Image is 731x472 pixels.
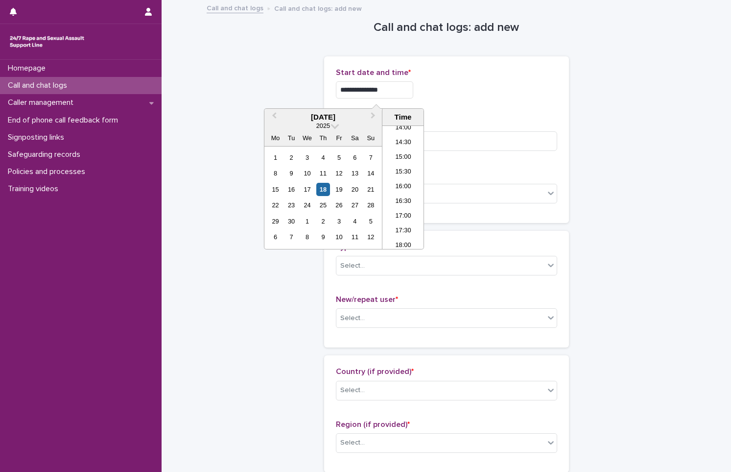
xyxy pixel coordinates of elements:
[264,113,382,122] div: [DATE]
[4,116,126,125] p: End of phone call feedback form
[8,32,86,51] img: rhQMoQhaT3yELyF149Cw
[4,184,66,194] p: Training videos
[348,167,361,180] div: Choose Saturday, 13 September 2025
[301,167,314,180] div: Choose Wednesday, 10 September 2025
[284,167,298,180] div: Choose Tuesday, 9 September 2025
[284,183,298,196] div: Choose Tuesday, 16 September 2025
[301,183,314,196] div: Choose Wednesday, 17 September 2025
[348,199,361,212] div: Choose Saturday, 27 September 2025
[301,131,314,145] div: We
[336,368,414,375] span: Country (if provided)
[301,230,314,244] div: Choose Wednesday, 8 October 2025
[336,69,411,76] span: Start date and time
[269,230,282,244] div: Choose Monday, 6 October 2025
[4,150,88,159] p: Safeguarding records
[4,167,93,176] p: Policies and processes
[284,151,298,164] div: Choose Tuesday, 2 September 2025
[301,151,314,164] div: Choose Wednesday, 3 September 2025
[284,199,298,212] div: Choose Tuesday, 23 September 2025
[316,131,330,145] div: Th
[269,183,282,196] div: Choose Monday, 15 September 2025
[382,239,424,253] li: 18:00
[332,199,346,212] div: Choose Friday, 26 September 2025
[284,230,298,244] div: Choose Tuesday, 7 October 2025
[274,2,362,13] p: Call and chat logs: add new
[336,296,398,303] span: New/repeat user
[301,215,314,228] div: Choose Wednesday, 1 October 2025
[364,151,377,164] div: Choose Sunday, 7 September 2025
[316,167,330,180] div: Choose Thursday, 11 September 2025
[364,167,377,180] div: Choose Sunday, 14 September 2025
[364,230,377,244] div: Choose Sunday, 12 October 2025
[269,151,282,164] div: Choose Monday, 1 September 2025
[324,21,569,35] h1: Call and chat logs: add new
[348,230,361,244] div: Choose Saturday, 11 October 2025
[4,98,81,107] p: Caller management
[364,131,377,145] div: Su
[340,261,365,271] div: Select...
[364,199,377,212] div: Choose Sunday, 28 September 2025
[364,215,377,228] div: Choose Sunday, 5 October 2025
[340,313,365,323] div: Select...
[340,438,365,448] div: Select...
[382,195,424,209] li: 16:30
[348,183,361,196] div: Choose Saturday, 20 September 2025
[284,131,298,145] div: Tu
[284,215,298,228] div: Choose Tuesday, 30 September 2025
[348,151,361,164] div: Choose Saturday, 6 September 2025
[4,81,75,90] p: Call and chat logs
[4,133,72,142] p: Signposting links
[336,421,410,428] span: Region (if provided)
[4,64,53,73] p: Homepage
[382,209,424,224] li: 17:00
[316,215,330,228] div: Choose Thursday, 2 October 2025
[332,183,346,196] div: Choose Friday, 19 September 2025
[269,131,282,145] div: Mo
[269,215,282,228] div: Choose Monday, 29 September 2025
[382,180,424,195] li: 16:00
[382,224,424,239] li: 17:30
[207,2,263,13] a: Call and chat logs
[316,199,330,212] div: Choose Thursday, 25 September 2025
[366,110,382,125] button: Next Month
[301,199,314,212] div: Choose Wednesday, 24 September 2025
[269,167,282,180] div: Choose Monday, 8 September 2025
[348,131,361,145] div: Sa
[269,199,282,212] div: Choose Monday, 22 September 2025
[382,121,424,136] li: 14:00
[332,167,346,180] div: Choose Friday, 12 September 2025
[382,150,424,165] li: 15:00
[385,113,421,122] div: Time
[332,131,346,145] div: Fr
[316,230,330,244] div: Choose Thursday, 9 October 2025
[316,122,330,129] span: 2025
[265,110,281,125] button: Previous Month
[316,183,330,196] div: Choose Thursday, 18 September 2025
[267,149,378,245] div: month 2025-09
[340,385,365,396] div: Select...
[332,230,346,244] div: Choose Friday, 10 October 2025
[348,215,361,228] div: Choose Saturday, 4 October 2025
[364,183,377,196] div: Choose Sunday, 21 September 2025
[332,215,346,228] div: Choose Friday, 3 October 2025
[316,151,330,164] div: Choose Thursday, 4 September 2025
[382,165,424,180] li: 15:30
[382,136,424,150] li: 14:30
[332,151,346,164] div: Choose Friday, 5 September 2025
